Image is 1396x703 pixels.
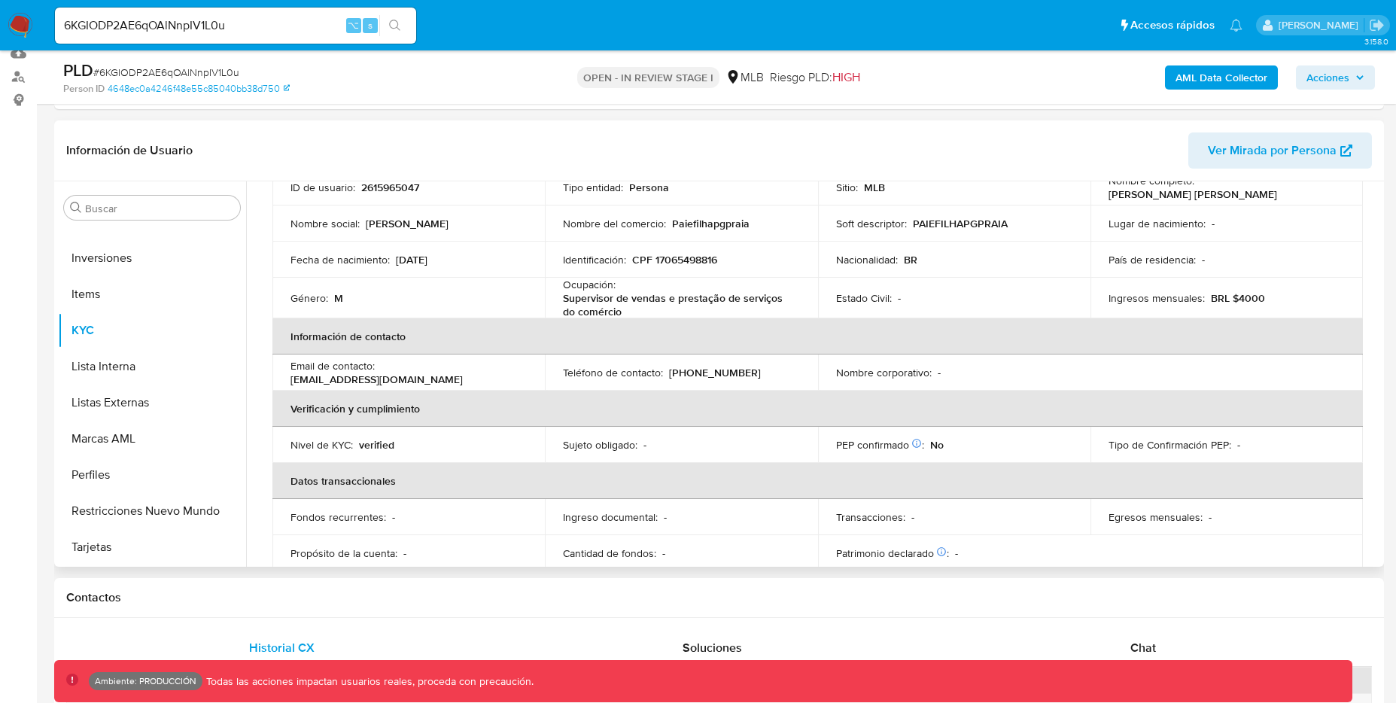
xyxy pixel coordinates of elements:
p: Ocupación : [563,278,616,291]
th: Verificación y cumplimiento [272,391,1363,427]
p: Ambiente: PRODUCCIÓN [95,678,196,684]
p: Egresos mensuales : [1109,510,1203,524]
button: Buscar [70,202,82,214]
button: Ver Mirada por Persona [1188,132,1372,169]
button: Inversiones [58,240,246,276]
button: Tarjetas [58,529,246,565]
b: PLD [63,58,93,82]
p: Transacciones : [836,510,905,524]
p: Lugar de nacimiento : [1109,217,1206,230]
p: PAIEFILHAPGPRAIA [913,217,1008,230]
p: Soft descriptor : [836,217,907,230]
span: ⌥ [348,18,359,32]
p: - [898,291,901,305]
p: País de residencia : [1109,253,1196,266]
input: Buscar usuario o caso... [55,16,416,35]
span: # 6KGIODP2AE6qOAlNnpIV1L0u [93,65,239,80]
p: 2615965047 [361,181,419,194]
p: CPF 17065498816 [632,253,717,266]
p: - [938,366,941,379]
span: s [368,18,373,32]
div: MLB [725,69,764,86]
span: HIGH [832,68,860,86]
p: Todas las acciones impactan usuarios reales, proceda con precaución. [202,674,534,689]
button: Marcas AML [58,421,246,457]
p: Sitio : [836,181,858,194]
b: Person ID [63,82,105,96]
p: - [643,438,646,452]
p: Tipo de Confirmación PEP : [1109,438,1231,452]
button: Lista Interna [58,348,246,385]
button: Restricciones Nuevo Mundo [58,493,246,529]
button: Acciones [1296,65,1375,90]
p: Tipo entidad : [563,181,623,194]
p: Persona [629,181,669,194]
p: - [1237,438,1240,452]
span: Historial CX [249,639,315,656]
p: Patrimonio declarado : [836,546,949,560]
p: BR [904,253,917,266]
p: BRL $4000 [1211,291,1265,305]
p: [EMAIL_ADDRESS][DOMAIN_NAME] [290,373,463,386]
a: Salir [1369,17,1385,33]
span: Riesgo PLD: [770,69,860,86]
p: Propósito de la cuenta : [290,546,397,560]
p: - [392,510,395,524]
p: - [662,546,665,560]
p: Supervisor de vendas e prestação de serviços do comércio [563,291,793,318]
p: Nombre social : [290,217,360,230]
p: ID de usuario : [290,181,355,194]
button: search-icon [379,15,410,36]
th: Datos transaccionales [272,463,1363,499]
p: Sujeto obligado : [563,438,637,452]
p: - [955,546,958,560]
p: Fecha de nacimiento : [290,253,390,266]
a: Notificaciones [1230,19,1242,32]
p: - [911,510,914,524]
p: - [403,546,406,560]
span: Chat [1130,639,1156,656]
p: Nacionalidad : [836,253,898,266]
p: Email de contacto : [290,359,375,373]
p: - [1209,510,1212,524]
span: Ver Mirada por Persona [1208,132,1337,169]
p: Paiefilhapgpraia [672,217,750,230]
span: Soluciones [683,639,742,656]
p: [DATE] [396,253,427,266]
b: AML Data Collector [1175,65,1267,90]
span: Accesos rápidos [1130,17,1215,33]
h1: Información de Usuario [66,143,193,158]
span: Acciones [1306,65,1349,90]
input: Buscar [85,202,234,215]
p: Ingresos mensuales : [1109,291,1205,305]
th: Información de contacto [272,318,1363,355]
p: - [664,510,667,524]
p: Fondos recurrentes : [290,510,386,524]
p: Género : [290,291,328,305]
p: PEP confirmado : [836,438,924,452]
p: [PERSON_NAME] [366,217,449,230]
p: Nombre corporativo : [836,366,932,379]
p: [PERSON_NAME] [PERSON_NAME] [1109,187,1277,201]
p: - [1212,217,1215,230]
p: Estado Civil : [836,291,892,305]
p: [PHONE_NUMBER] [669,366,761,379]
button: Listas Externas [58,385,246,421]
a: 4648ec0a4246f48e55c85040bb38d750 [108,82,290,96]
p: OPEN - IN REVIEW STAGE I [577,67,719,88]
button: KYC [58,312,246,348]
h1: Contactos [66,590,1372,605]
p: Nivel de KYC : [290,438,353,452]
button: Items [58,276,246,312]
p: M [334,291,343,305]
p: verified [359,438,394,452]
p: MLB [864,181,885,194]
button: Perfiles [58,457,246,493]
p: No [930,438,944,452]
p: Identificación : [563,253,626,266]
p: Cantidad de fondos : [563,546,656,560]
p: Nombre del comercio : [563,217,666,230]
button: AML Data Collector [1165,65,1278,90]
p: Teléfono de contacto : [563,366,663,379]
span: 3.158.0 [1364,35,1388,47]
